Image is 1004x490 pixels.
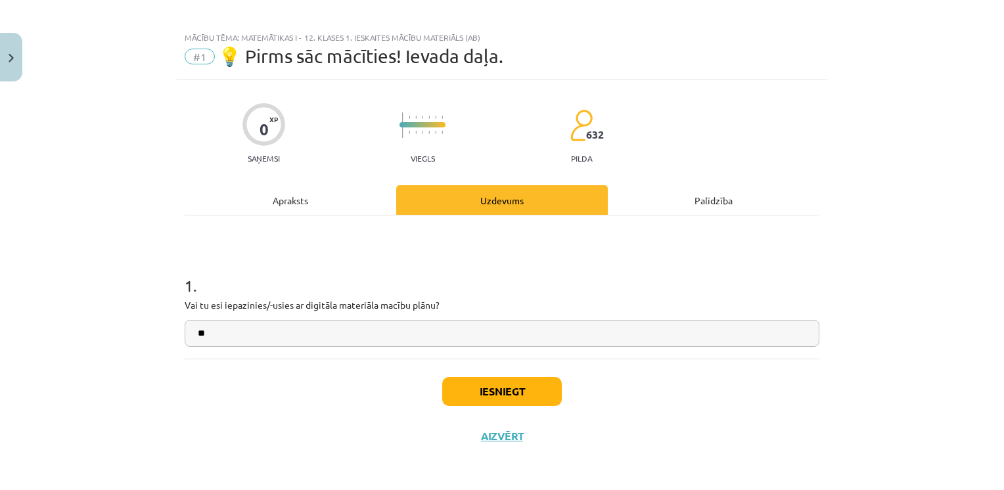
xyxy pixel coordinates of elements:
div: Palīdzība [608,185,819,215]
img: icon-short-line-57e1e144782c952c97e751825c79c345078a6d821885a25fce030b3d8c18986b.svg [422,116,423,119]
img: icon-short-line-57e1e144782c952c97e751825c79c345078a6d821885a25fce030b3d8c18986b.svg [428,116,430,119]
p: Vai tu esi iepazinies/-usies ar digitāla materiāla macību plānu? [185,298,819,312]
p: pilda [571,154,592,163]
div: Mācību tēma: Matemātikas i - 12. klases 1. ieskaites mācību materiāls (ab) [185,33,819,42]
img: students-c634bb4e5e11cddfef0936a35e636f08e4e9abd3cc4e673bd6f9a4125e45ecb1.svg [570,109,593,142]
p: Saņemsi [242,154,285,163]
span: 632 [586,129,604,141]
img: icon-short-line-57e1e144782c952c97e751825c79c345078a6d821885a25fce030b3d8c18986b.svg [435,116,436,119]
img: icon-short-line-57e1e144782c952c97e751825c79c345078a6d821885a25fce030b3d8c18986b.svg [442,116,443,119]
img: icon-close-lesson-0947bae3869378f0d4975bcd49f059093ad1ed9edebbc8119c70593378902aed.svg [9,54,14,62]
span: #1 [185,49,215,64]
img: icon-short-line-57e1e144782c952c97e751825c79c345078a6d821885a25fce030b3d8c18986b.svg [415,116,417,119]
h1: 1 . [185,254,819,294]
p: Viegls [411,154,435,163]
img: icon-short-line-57e1e144782c952c97e751825c79c345078a6d821885a25fce030b3d8c18986b.svg [409,131,410,134]
img: icon-short-line-57e1e144782c952c97e751825c79c345078a6d821885a25fce030b3d8c18986b.svg [428,131,430,134]
img: icon-short-line-57e1e144782c952c97e751825c79c345078a6d821885a25fce030b3d8c18986b.svg [435,131,436,134]
span: 💡 Pirms sāc mācīties! Ievada daļa. [218,45,503,67]
button: Iesniegt [442,377,562,406]
img: icon-long-line-d9ea69661e0d244f92f715978eff75569469978d946b2353a9bb055b3ed8787d.svg [402,112,403,138]
img: icon-short-line-57e1e144782c952c97e751825c79c345078a6d821885a25fce030b3d8c18986b.svg [415,131,417,134]
button: Aizvērt [477,430,527,443]
img: icon-short-line-57e1e144782c952c97e751825c79c345078a6d821885a25fce030b3d8c18986b.svg [422,131,423,134]
div: Apraksts [185,185,396,215]
div: 0 [260,120,269,139]
img: icon-short-line-57e1e144782c952c97e751825c79c345078a6d821885a25fce030b3d8c18986b.svg [442,131,443,134]
img: icon-short-line-57e1e144782c952c97e751825c79c345078a6d821885a25fce030b3d8c18986b.svg [409,116,410,119]
div: Uzdevums [396,185,608,215]
span: XP [269,116,278,123]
